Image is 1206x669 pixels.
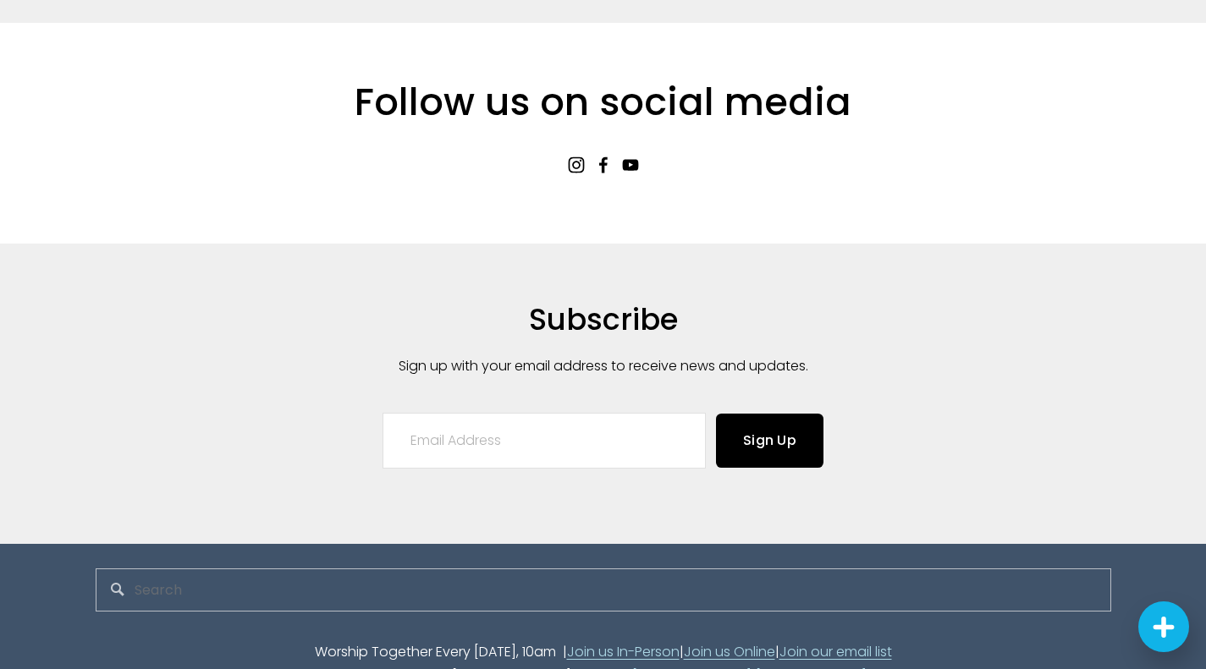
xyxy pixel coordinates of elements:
a: YouTube [622,156,639,173]
input: Search [96,568,1111,611]
h2: Follow us on social media [96,78,1111,127]
button: Sign Up [716,414,823,468]
a: Instagram [568,156,585,173]
h2: Subscribe [279,299,927,340]
span: Sign Up [743,430,796,450]
a: Join us In-Person [567,640,680,665]
a: Facebook [595,156,612,173]
a: Join our email list [779,640,892,665]
p: Sign up with your email address to receive news and updates. [279,354,927,379]
a: Join us Online [684,640,775,665]
input: Email Address [383,413,706,469]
